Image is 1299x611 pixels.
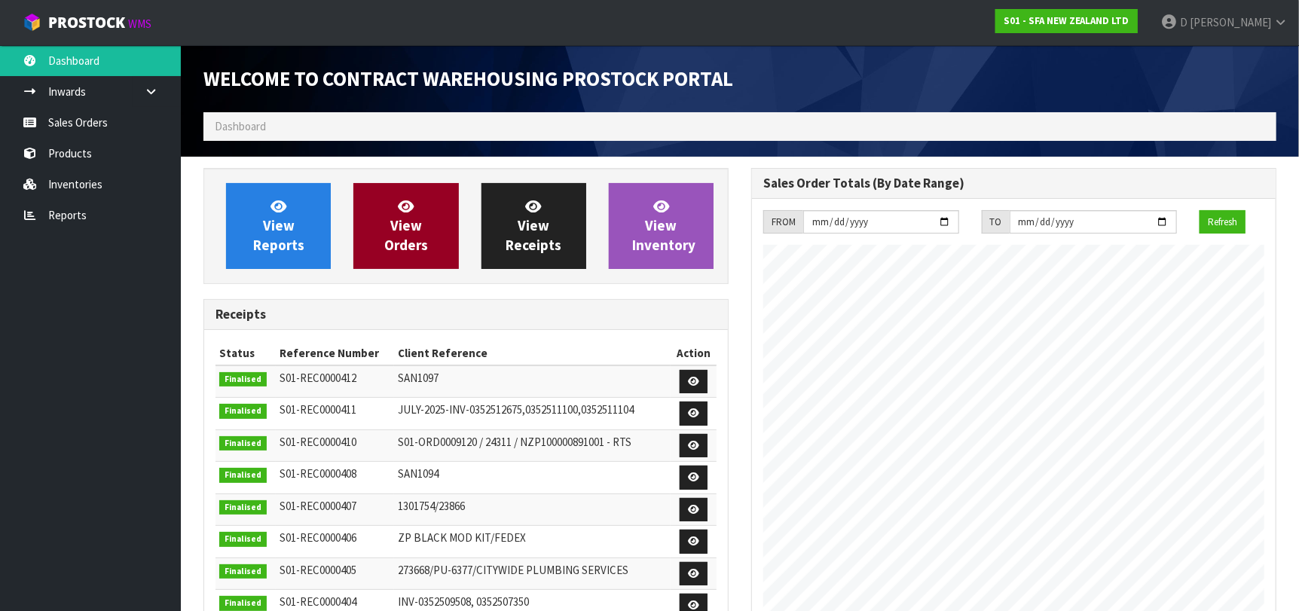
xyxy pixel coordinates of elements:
a: ViewInventory [609,183,714,269]
span: S01-REC0000410 [280,435,356,449]
span: Finalised [219,564,267,579]
span: SAN1094 [398,466,439,481]
span: INV-0352509508, 0352507350 [398,594,529,609]
div: TO [982,210,1010,234]
span: Welcome to Contract Warehousing ProStock Portal [203,66,733,91]
span: S01-REC0000411 [280,402,356,417]
span: View Reports [253,197,304,254]
span: ProStock [48,13,125,32]
h3: Sales Order Totals (By Date Range) [763,176,1264,191]
a: ViewReceipts [481,183,586,269]
span: Finalised [219,372,267,387]
strong: S01 - SFA NEW ZEALAND LTD [1004,14,1129,27]
span: Finalised [219,436,267,451]
span: S01-REC0000404 [280,594,356,609]
span: View Inventory [632,197,695,254]
a: ViewOrders [353,183,458,269]
span: S01-REC0000408 [280,466,356,481]
span: 273668/PU-6377/CITYWIDE PLUMBING SERVICES [398,563,628,577]
span: Finalised [219,468,267,483]
span: Finalised [219,404,267,419]
th: Client Reference [394,341,671,365]
span: [PERSON_NAME] [1190,15,1271,29]
span: SAN1097 [398,371,439,385]
span: Finalised [219,500,267,515]
span: View Receipts [506,197,561,254]
span: S01-ORD0009120 / 24311 / NZP100000891001 - RTS [398,435,631,449]
span: 1301754/23866 [398,499,465,513]
button: Refresh [1200,210,1246,234]
th: Status [215,341,276,365]
span: D [1180,15,1187,29]
span: S01-REC0000406 [280,530,356,545]
span: View Orders [384,197,428,254]
div: FROM [763,210,803,234]
th: Reference Number [276,341,394,365]
span: S01-REC0000405 [280,563,356,577]
span: Finalised [219,596,267,611]
span: Dashboard [215,119,266,133]
th: Action [671,341,717,365]
span: ZP BLACK MOD KIT/FEDEX [398,530,526,545]
small: WMS [128,17,151,31]
span: S01-REC0000407 [280,499,356,513]
span: JULY-2025-INV-0352512675,0352511100,0352511104 [398,402,634,417]
span: S01-REC0000412 [280,371,356,385]
img: cube-alt.png [23,13,41,32]
span: Finalised [219,532,267,547]
a: ViewReports [226,183,331,269]
h3: Receipts [215,307,717,322]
